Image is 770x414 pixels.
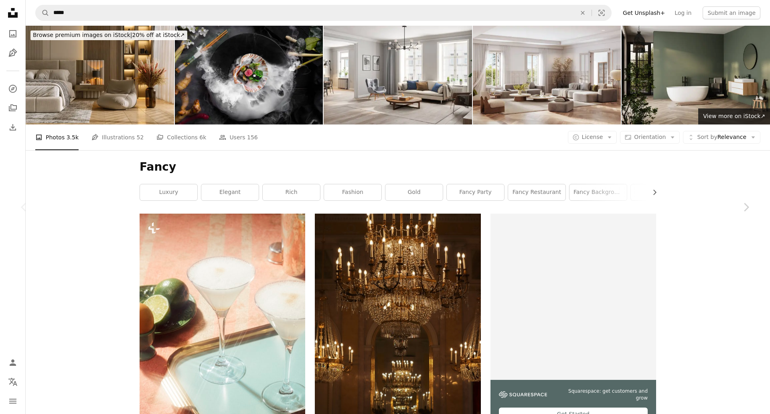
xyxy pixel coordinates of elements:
a: Photos [5,26,21,42]
form: Find visuals sitewide [35,5,612,21]
button: Orientation [620,131,680,144]
img: Modern Bedroom Interior With Bed, Side Table, Armchair And Bookshelf [26,26,174,124]
img: Scandinavian Style Cozy Living Room Interior [324,26,472,124]
span: 20% off at iStock ↗ [33,32,185,38]
a: fashion [324,184,381,200]
button: Visual search [592,5,611,20]
a: Next [722,169,770,246]
a: Collections [5,100,21,116]
span: 6k [199,133,206,142]
button: Language [5,374,21,390]
button: Menu [5,393,21,409]
img: Modern minimalist bathroom interior, bathtub and bathroom cabinet, white sink, interior plants, b... [622,26,770,124]
h1: Fancy [140,160,656,174]
a: Users 156 [219,124,257,150]
a: rich [263,184,320,200]
a: fancy restaurant [508,184,565,200]
a: luxury [140,184,197,200]
span: Squarespace: get customers and grow [557,388,648,402]
span: 156 [247,133,258,142]
a: Log in / Sign up [5,355,21,371]
a: View more on iStock↗ [698,108,770,124]
a: gold and white uplight chandelier [315,334,480,342]
span: Sort by [697,134,717,140]
a: Get Unsplash+ [618,6,670,19]
a: elegant [201,184,259,200]
span: 52 [137,133,144,142]
a: gold [385,184,443,200]
button: scroll list to the right [647,184,656,200]
span: License [582,134,603,140]
a: fancy party [447,184,504,200]
img: Virtual Design of Elegant Living Room with Nature View [473,26,621,124]
span: View more on iStock ↗ [703,113,765,119]
img: Roll with tuna, nori, gold sprinkle, chuka, tobiko caviar, sesame seeds, parsley and hazelnuts in... [175,26,323,124]
a: fancy background [569,184,627,200]
a: Collections 6k [156,124,206,150]
span: Browse premium images on iStock | [33,32,132,38]
button: Search Unsplash [36,5,49,20]
button: Sort byRelevance [683,131,760,144]
a: Download History [5,119,21,135]
span: Orientation [634,134,666,140]
a: Log in [670,6,696,19]
button: Submit an image [703,6,760,19]
a: Illustrations 52 [91,124,144,150]
button: Clear [574,5,592,20]
button: License [568,131,617,144]
img: file-1747939142011-51e5cc87e3c9 [499,391,547,398]
span: Relevance [697,133,746,141]
a: Browse premium images on iStock|20% off at iStock↗ [26,26,192,45]
a: Explore [5,81,21,97]
a: Illustrations [5,45,21,61]
a: glass [631,184,688,200]
a: Pisco Sour, a cocktail with Pisco, lime or lemon juice, egg white, and amargo chungo or angostura... [140,334,305,342]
